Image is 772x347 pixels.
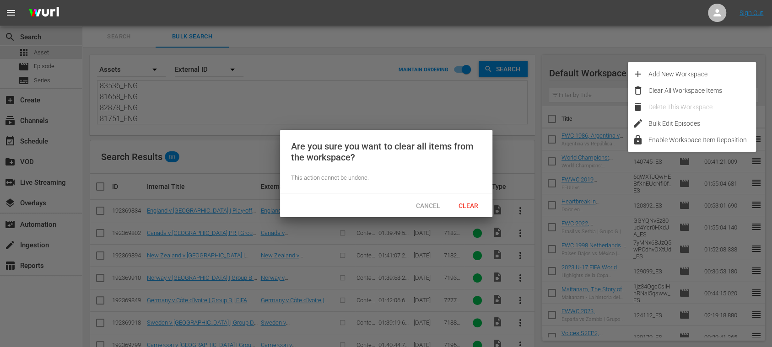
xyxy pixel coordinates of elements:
[291,174,481,182] div: This action cannot be undone.
[5,7,16,18] span: menu
[632,101,643,112] span: delete
[648,132,756,148] div: Enable Workspace Item Reposition
[291,141,481,163] div: Are you sure you want to clear all items from the workspace?
[632,69,643,80] span: add
[740,9,763,16] a: Sign Out
[648,99,756,115] div: Delete This Workspace
[632,118,643,129] span: edit
[448,197,489,214] button: Clear
[632,134,643,145] span: lock
[648,115,756,132] div: Bulk Edit Episodes
[451,202,486,209] span: Clear
[648,82,756,99] div: Clear All Workspace Items
[409,202,448,209] span: Cancel
[408,197,448,214] button: Cancel
[22,2,66,24] img: ans4CAIJ8jUAAAAAAAAAAAAAAAAAAAAAAAAgQb4GAAAAAAAAAAAAAAAAAAAAAAAAJMjXAAAAAAAAAAAAAAAAAAAAAAAAgAT5G...
[648,66,756,82] div: Add New Workspace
